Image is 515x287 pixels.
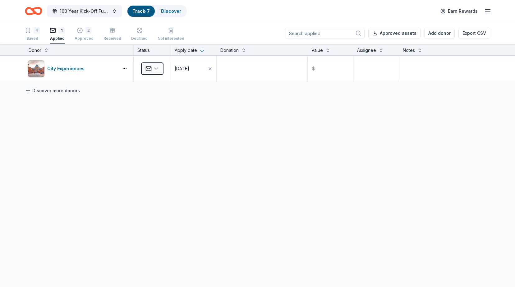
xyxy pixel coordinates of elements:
[25,36,40,41] div: Saved
[158,36,184,41] div: Not interested
[311,47,323,54] div: Value
[127,5,187,17] button: Track· 7Discover
[357,47,376,54] div: Assignee
[75,36,94,41] div: Approved
[28,60,44,77] img: Image for City Experiences
[175,65,189,72] div: [DATE]
[131,36,148,41] div: Declined
[368,28,421,39] button: Approved assets
[103,25,121,44] button: Received
[58,27,65,34] div: 1
[50,36,65,41] div: Applied
[285,28,365,39] input: Search applied
[103,36,121,41] div: Received
[161,8,181,14] a: Discover
[47,5,122,17] button: 100 Year Kick-Off Fundraising Celebration
[25,87,80,94] a: Discover more donors
[171,56,216,82] button: [DATE]
[27,60,116,77] button: Image for City ExperiencesCity Experiences
[220,47,239,54] div: Donation
[403,47,415,54] div: Notes
[75,25,94,44] button: 2Approved
[132,8,150,14] a: Track· 7
[25,25,40,44] button: 4Saved
[34,27,40,34] div: 4
[47,65,87,72] div: City Experiences
[25,4,42,18] a: Home
[50,25,65,44] button: 1Applied
[158,25,184,44] button: Not interested
[437,6,481,17] a: Earn Rewards
[131,25,148,44] button: Declined
[458,28,490,39] button: Export CSV
[134,44,171,55] div: Status
[85,27,92,34] div: 2
[60,7,109,15] span: 100 Year Kick-Off Fundraising Celebration
[29,47,41,54] div: Donor
[424,28,455,39] button: Add donor
[175,47,197,54] div: Apply date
